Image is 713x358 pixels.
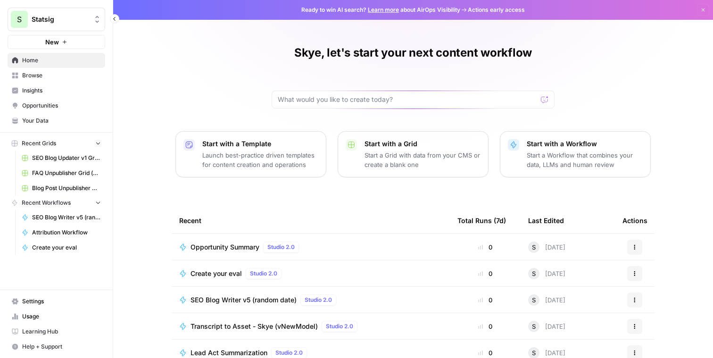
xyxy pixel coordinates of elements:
a: Insights [8,83,105,98]
a: SEO Blog Writer v5 (random date) [17,210,105,225]
button: Workspace: Statsig [8,8,105,31]
div: Last Edited [528,208,564,233]
h1: Skye, let's start your next content workflow [294,45,532,60]
span: FAQ Unpublisher Grid (master) [32,169,101,177]
button: Start with a TemplateLaunch best-practice driven templates for content creation and operations [175,131,326,177]
div: 0 [457,348,513,358]
span: Statsig [32,15,89,24]
span: Studio 2.0 [305,296,332,304]
span: S [532,348,536,358]
p: Start with a Grid [365,139,481,149]
span: S [532,295,536,305]
a: Create your eval [17,240,105,255]
p: Launch best-practice driven templates for content creation and operations [202,150,318,169]
span: Home [22,56,101,65]
a: Attribution Workflow [17,225,105,240]
span: Studio 2.0 [250,269,277,278]
span: SEO Blog Writer v5 (random date) [32,213,101,222]
p: Start a Workflow that combines your data, LLMs and human review [527,150,643,169]
span: Studio 2.0 [267,243,295,251]
span: Studio 2.0 [326,322,353,331]
div: [DATE] [528,321,565,332]
p: Start with a Workflow [527,139,643,149]
a: Settings [8,294,105,309]
div: Total Runs (7d) [457,208,506,233]
a: Blog Post Unpublisher Grid (master) [17,181,105,196]
span: Learning Hub [22,327,101,336]
div: Actions [622,208,647,233]
span: S [532,269,536,278]
a: Home [8,53,105,68]
a: Transcript to Asset - Skye (vNewModel)Studio 2.0 [179,321,442,332]
div: Recent [179,208,442,233]
button: Help + Support [8,339,105,354]
span: Opportunity Summary [191,242,259,252]
span: S [17,14,22,25]
div: 0 [457,322,513,331]
a: FAQ Unpublisher Grid (master) [17,166,105,181]
a: SEO Blog Writer v5 (random date)Studio 2.0 [179,294,442,306]
span: Your Data [22,117,101,125]
a: Browse [8,68,105,83]
span: Recent Grids [22,139,56,148]
span: Opportunities [22,101,101,110]
div: 0 [457,295,513,305]
span: Transcript to Asset - Skye (vNewModel) [191,322,318,331]
span: Insights [22,86,101,95]
a: Usage [8,309,105,324]
div: [DATE] [528,241,565,253]
button: Start with a WorkflowStart a Workflow that combines your data, LLMs and human review [500,131,651,177]
span: SEO Blog Updater v1 Grid (master) [32,154,101,162]
button: Recent Grids [8,136,105,150]
div: 0 [457,269,513,278]
button: Recent Workflows [8,196,105,210]
span: New [45,37,59,47]
span: Actions early access [468,6,525,14]
a: Learn more [368,6,399,13]
button: Start with a GridStart a Grid with data from your CMS or create a blank one [338,131,489,177]
button: New [8,35,105,49]
div: [DATE] [528,268,565,279]
input: What would you like to create today? [278,95,537,104]
a: Learning Hub [8,324,105,339]
a: Opportunity SummaryStudio 2.0 [179,241,442,253]
span: Lead Act Summarization [191,348,267,358]
span: Usage [22,312,101,321]
span: Attribution Workflow [32,228,101,237]
span: Studio 2.0 [275,349,303,357]
div: [DATE] [528,294,565,306]
span: S [532,322,536,331]
a: Opportunities [8,98,105,113]
span: Settings [22,297,101,306]
span: SEO Blog Writer v5 (random date) [191,295,297,305]
a: Your Data [8,113,105,128]
span: Browse [22,71,101,80]
a: SEO Blog Updater v1 Grid (master) [17,150,105,166]
span: Recent Workflows [22,199,71,207]
div: 0 [457,242,513,252]
span: Blog Post Unpublisher Grid (master) [32,184,101,192]
span: Ready to win AI search? about AirOps Visibility [301,6,460,14]
span: Create your eval [32,243,101,252]
span: S [532,242,536,252]
p: Start a Grid with data from your CMS or create a blank one [365,150,481,169]
p: Start with a Template [202,139,318,149]
span: Help + Support [22,342,101,351]
a: Create your evalStudio 2.0 [179,268,442,279]
span: Create your eval [191,269,242,278]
